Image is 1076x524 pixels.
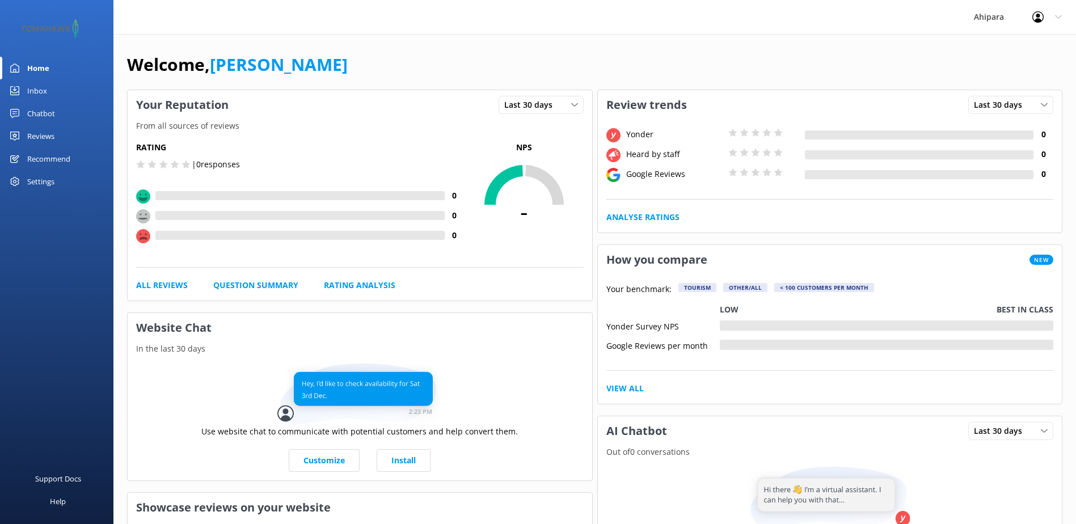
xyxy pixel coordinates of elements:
[678,283,716,292] div: Tourism
[598,90,695,120] h3: Review trends
[1033,128,1053,141] h4: 0
[128,90,237,120] h3: Your Reputation
[465,141,584,154] p: NPS
[136,279,188,291] a: All Reviews
[213,279,298,291] a: Question Summary
[27,57,49,79] div: Home
[606,211,680,223] a: Analyse Ratings
[27,147,70,170] div: Recommend
[201,425,518,438] p: Use website chat to communicate with potential customers and help convert them.
[445,229,465,242] h4: 0
[277,364,442,425] img: conversation...
[974,425,1029,437] span: Last 30 days
[128,120,592,132] p: From all sources of reviews
[606,283,672,297] p: Your benchmark:
[598,245,716,274] h3: How you compare
[1033,168,1053,180] h4: 0
[1029,255,1053,265] span: New
[377,449,431,472] a: Install
[465,197,584,225] span: -
[289,449,360,472] a: Customize
[504,99,559,111] span: Last 30 days
[723,283,767,292] div: Other/All
[127,51,348,78] h1: Welcome,
[50,490,66,513] div: Help
[27,102,55,125] div: Chatbot
[598,446,1062,458] p: Out of 0 conversations
[623,148,725,160] div: Heard by staff
[35,467,81,490] div: Support Docs
[598,416,676,446] h3: AI Chatbot
[324,279,395,291] a: Rating Analysis
[128,343,592,355] p: In the last 30 days
[17,19,82,38] img: 2-1647550015.png
[606,320,720,331] div: Yonder Survey NPS
[27,79,47,102] div: Inbox
[606,382,644,395] a: View All
[128,493,592,522] h3: Showcase reviews on your website
[720,303,739,316] p: Low
[136,141,465,154] h5: Rating
[997,303,1053,316] p: Best in class
[192,158,240,171] p: | 0 responses
[27,125,54,147] div: Reviews
[27,170,54,193] div: Settings
[623,128,725,141] div: Yonder
[974,99,1029,111] span: Last 30 days
[445,209,465,222] h4: 0
[1033,148,1053,160] h4: 0
[210,53,348,76] a: [PERSON_NAME]
[128,313,592,343] h3: Website Chat
[606,340,720,350] div: Google Reviews per month
[774,283,874,292] div: < 100 customers per month
[623,168,725,180] div: Google Reviews
[445,189,465,202] h4: 0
